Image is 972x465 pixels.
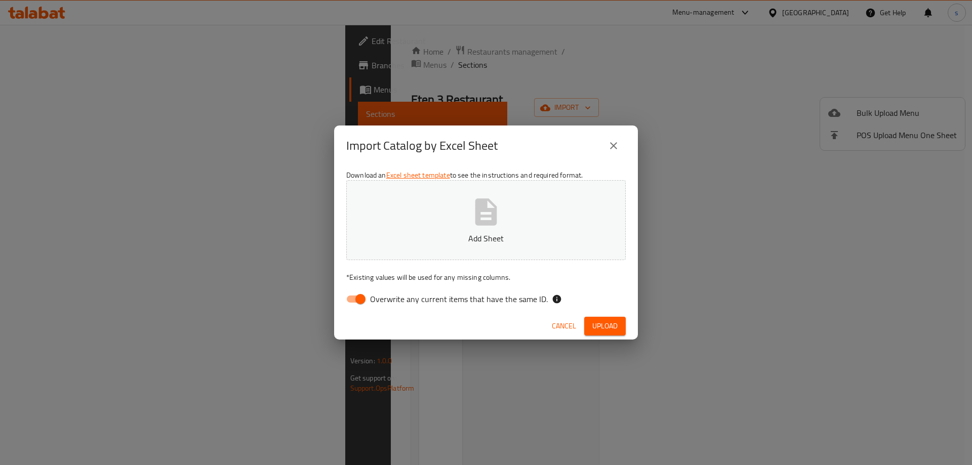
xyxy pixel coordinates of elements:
button: close [601,134,626,158]
div: Download an to see the instructions and required format. [334,166,638,313]
span: Cancel [552,320,576,332]
svg: If the overwrite option isn't selected, then the items that match an existing ID will be ignored ... [552,294,562,304]
span: Upload [592,320,618,332]
p: Existing values will be used for any missing columns. [346,272,626,282]
a: Excel sheet template [386,168,450,182]
button: Cancel [548,317,580,335]
h2: Import Catalog by Excel Sheet [346,138,498,154]
span: Overwrite any current items that have the same ID. [370,293,548,305]
button: Upload [584,317,626,335]
p: Add Sheet [362,232,610,244]
button: Add Sheet [346,180,626,260]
